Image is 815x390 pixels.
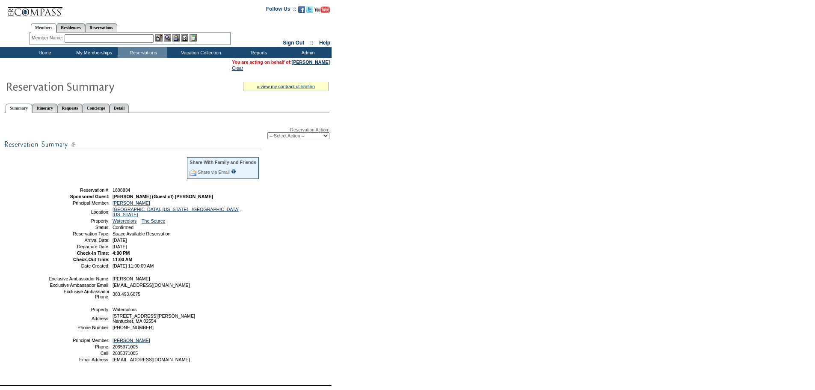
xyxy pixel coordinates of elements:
[198,170,230,175] a: Share via Email
[48,244,110,249] td: Departure Date:
[48,289,110,299] td: Exclusive Ambassador Phone:
[57,104,82,113] a: Requests
[113,325,154,330] span: [PHONE_NUMBER]
[283,40,304,46] a: Sign Out
[77,250,110,256] strong: Check-In Time:
[113,218,136,223] a: Watercolors
[6,104,32,113] a: Summary
[113,231,170,236] span: Space Available Reservation
[167,47,233,58] td: Vacation Collection
[231,169,236,174] input: What is this?
[314,9,330,14] a: Subscribe to our YouTube Channel
[48,207,110,217] td: Location:
[233,47,282,58] td: Reports
[48,325,110,330] td: Phone Number:
[257,84,315,89] a: » view my contract utilization
[314,6,330,13] img: Subscribe to our YouTube Channel
[298,9,305,14] a: Become our fan on Facebook
[48,307,110,312] td: Property:
[142,218,165,223] a: The Source
[181,34,188,42] img: Reservations
[113,225,133,230] span: Confirmed
[48,188,110,193] td: Reservation #:
[48,283,110,288] td: Exclusive Ambassador Email:
[118,47,167,58] td: Reservations
[319,40,330,46] a: Help
[190,160,256,165] div: Share With Family and Friends
[19,47,68,58] td: Home
[266,5,296,15] td: Follow Us ::
[155,34,163,42] img: b_edit.gif
[68,47,118,58] td: My Memberships
[48,338,110,343] td: Principal Member:
[48,276,110,281] td: Exclusive Ambassador Name:
[113,194,213,199] span: [PERSON_NAME] (Guest of) [PERSON_NAME]
[113,250,130,256] span: 4:00 PM
[113,244,127,249] span: [DATE]
[48,313,110,324] td: Address:
[113,188,130,193] span: 1808834
[164,34,171,42] img: View
[292,60,330,65] a: [PERSON_NAME]
[48,344,110,349] td: Phone:
[73,257,110,262] strong: Check-Out Time:
[113,283,190,288] span: [EMAIL_ADDRESS][DOMAIN_NAME]
[110,104,129,113] a: Detail
[113,257,132,262] span: 11:00 AM
[306,6,313,13] img: Follow us on Twitter
[82,104,109,113] a: Concierge
[32,104,57,113] a: Itinerary
[48,263,110,268] td: Date Created:
[70,194,110,199] strong: Sponsored Guest:
[85,23,117,32] a: Reservations
[306,9,313,14] a: Follow us on Twitter
[48,200,110,205] td: Principal Member:
[232,60,330,65] span: You are acting on behalf of:
[48,238,110,243] td: Arrival Date:
[113,313,195,324] span: [STREET_ADDRESS][PERSON_NAME] Nantucket, MA 02554
[310,40,314,46] span: ::
[113,207,241,217] a: [GEOGRAPHIC_DATA], [US_STATE] - [GEOGRAPHIC_DATA], [US_STATE]
[32,34,65,42] div: Member Name:
[113,276,150,281] span: [PERSON_NAME]
[113,200,150,205] a: [PERSON_NAME]
[172,34,180,42] img: Impersonate
[113,338,150,343] a: [PERSON_NAME]
[6,77,177,95] img: Reservaton Summary
[4,139,261,150] img: subTtlResSummary.gif
[113,357,190,362] span: [EMAIL_ADDRESS][DOMAIN_NAME]
[113,238,127,243] span: [DATE]
[56,23,85,32] a: Residences
[48,218,110,223] td: Property:
[48,357,110,362] td: Email Address:
[31,23,57,33] a: Members
[190,34,197,42] img: b_calculator.gif
[282,47,332,58] td: Admin
[113,344,138,349] span: 2035371005
[298,6,305,13] img: Become our fan on Facebook
[113,307,136,312] span: Watercolors
[232,65,243,71] a: Clear
[113,351,138,356] span: 2035371005
[48,225,110,230] td: Status:
[113,292,140,297] span: 303.493.6075
[4,127,329,139] div: Reservation Action:
[113,263,154,268] span: [DATE] 11:00:09 AM
[48,231,110,236] td: Reservation Type:
[48,351,110,356] td: Cell:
